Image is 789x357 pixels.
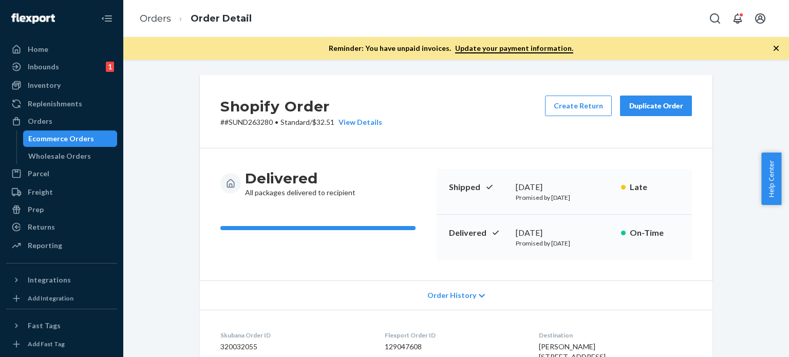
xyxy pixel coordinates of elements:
div: Inventory [28,80,61,90]
ol: breadcrumbs [131,4,260,34]
button: View Details [334,117,382,127]
a: Freight [6,184,117,200]
dd: 129047608 [385,342,522,352]
p: Promised by [DATE] [516,239,613,248]
a: Replenishments [6,96,117,112]
a: Orders [140,13,171,24]
a: Add Integration [6,292,117,305]
div: Prep [28,204,44,215]
div: [DATE] [516,181,613,193]
button: Close Navigation [97,8,117,29]
span: • [275,118,278,126]
div: Fast Tags [28,321,61,331]
dt: Flexport Order ID [385,331,522,340]
div: Ecommerce Orders [28,134,94,144]
a: Home [6,41,117,58]
button: Open Search Box [705,8,725,29]
button: Create Return [545,96,612,116]
div: Add Fast Tag [28,340,65,348]
div: 1 [106,62,114,72]
button: Open notifications [727,8,748,29]
a: Prep [6,201,117,218]
div: Add Integration [28,294,73,303]
a: Returns [6,219,117,235]
div: Replenishments [28,99,82,109]
div: [DATE] [516,227,613,239]
div: Parcel [28,168,49,179]
a: Ecommerce Orders [23,130,118,147]
p: Shipped [449,181,508,193]
p: Reminder: You have unpaid invoices. [329,43,573,53]
a: Wholesale Orders [23,148,118,164]
button: Open account menu [750,8,771,29]
p: On-Time [630,227,680,239]
button: Integrations [6,272,117,288]
p: Delivered [449,227,508,239]
a: Reporting [6,237,117,254]
h3: Delivered [245,169,355,187]
span: Standard [280,118,310,126]
p: Late [630,181,680,193]
a: Inventory [6,77,117,93]
dt: Skubana Order ID [220,331,368,340]
img: Flexport logo [11,13,55,24]
a: Order Detail [191,13,252,24]
div: Integrations [28,275,71,285]
a: Orders [6,113,117,129]
h2: Shopify Order [220,96,382,117]
div: Returns [28,222,55,232]
div: All packages delivered to recipient [245,169,355,198]
a: Parcel [6,165,117,182]
a: Inbounds1 [6,59,117,75]
button: Fast Tags [6,317,117,334]
div: Reporting [28,240,62,251]
span: Order History [427,290,476,300]
div: Orders [28,116,52,126]
div: Freight [28,187,53,197]
a: Update your payment information. [455,44,573,53]
div: Inbounds [28,62,59,72]
dt: Destination [539,331,692,340]
div: Home [28,44,48,54]
div: Wholesale Orders [28,151,91,161]
button: Help Center [761,153,781,205]
p: # #SUND263280 / $32.51 [220,117,382,127]
a: Add Fast Tag [6,338,117,350]
p: Promised by [DATE] [516,193,613,202]
button: Duplicate Order [620,96,692,116]
dd: 320032055 [220,342,368,352]
div: Duplicate Order [629,101,683,111]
